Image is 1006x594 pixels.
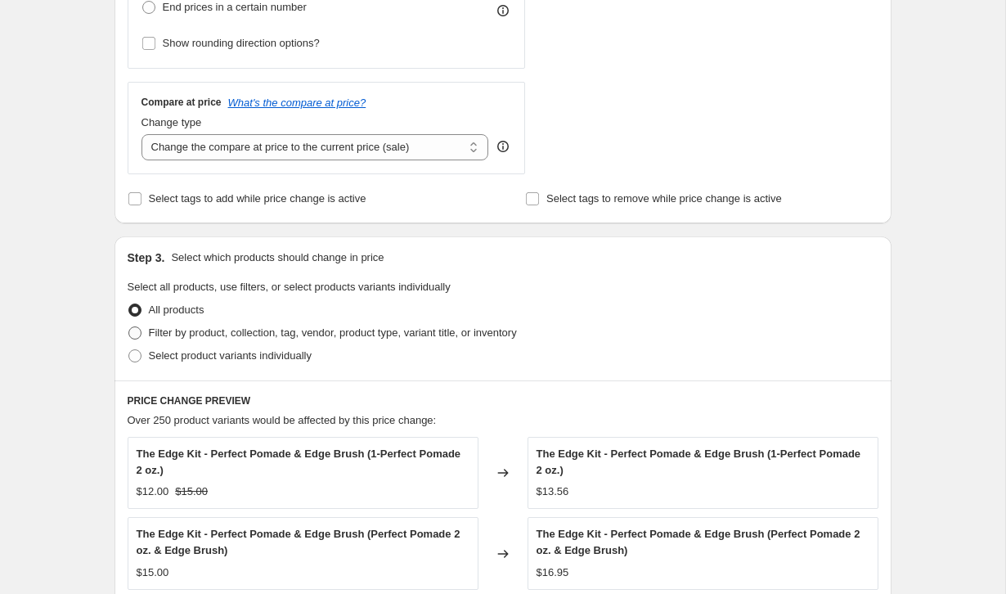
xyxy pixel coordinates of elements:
span: Show rounding direction options? [163,37,320,49]
span: End prices in a certain number [163,1,307,13]
span: The Edge Kit - Perfect Pomade & Edge Brush (1-Perfect Pomade 2 oz.) [137,448,461,476]
span: Select tags to remove while price change is active [546,192,782,205]
span: Select product variants individually [149,349,312,362]
span: The Edge Kit - Perfect Pomade & Edge Brush (1-Perfect Pomade 2 oz.) [537,448,861,476]
h2: Step 3. [128,250,165,266]
div: $15.00 [137,565,169,581]
div: help [495,138,511,155]
strike: $15.00 [175,484,208,500]
span: Filter by product, collection, tag, vendor, product type, variant title, or inventory [149,326,517,339]
button: What's the compare at price? [228,97,366,109]
div: $13.56 [537,484,569,500]
span: All products [149,304,204,316]
p: Select which products should change in price [171,250,384,266]
span: Over 250 product variants would be affected by this price change: [128,414,437,426]
span: Select all products, use filters, or select products variants individually [128,281,451,293]
div: $16.95 [537,565,569,581]
span: The Edge Kit - Perfect Pomade & Edge Brush (Perfect Pomade 2 oz. & Edge Brush) [537,528,860,556]
span: Change type [141,116,202,128]
h6: PRICE CHANGE PREVIEW [128,394,878,407]
h3: Compare at price [141,96,222,109]
span: The Edge Kit - Perfect Pomade & Edge Brush (Perfect Pomade 2 oz. & Edge Brush) [137,528,460,556]
span: Select tags to add while price change is active [149,192,366,205]
div: $12.00 [137,484,169,500]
